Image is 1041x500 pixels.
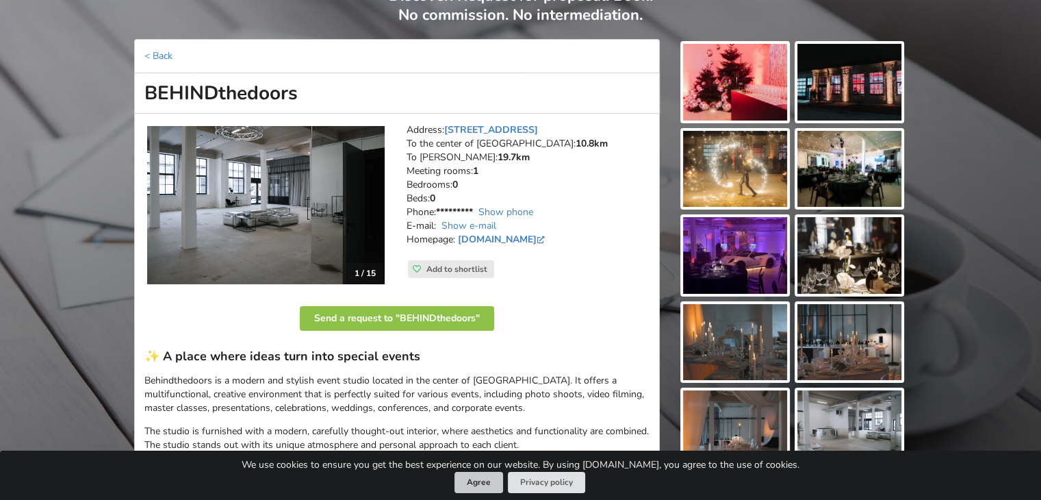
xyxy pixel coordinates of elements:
span: Add to shortlist [426,264,487,275]
button: Agree [454,472,503,493]
strong: 0 [452,178,458,191]
img: BEHINDthedoors | Riga | Event place - gallery picture [797,390,901,467]
p: Behindthedoors is a modern and stylish event studio located in the center of [GEOGRAPHIC_DATA]. I... [144,374,650,415]
h1: BEHINDthedoors [134,73,660,114]
img: BEHINDthedoors | Riga | Event place - gallery picture [797,44,901,121]
img: BEHINDthedoors | Riga | Event place - gallery picture [683,304,787,381]
a: Show phone [478,205,533,218]
button: Send a request to "BEHINDthedoors" [300,306,494,331]
a: [DOMAIN_NAME] [458,233,548,246]
img: BEHINDthedoors | Riga | Event place - gallery picture [797,304,901,381]
a: < Back [144,49,172,62]
address: Address: To the center of [GEOGRAPHIC_DATA]: To [PERSON_NAME]: Meeting rooms: Bedrooms: Beds: Pho... [407,123,650,260]
a: [STREET_ADDRESS] [444,123,538,136]
strong: 19.7km [498,151,530,164]
img: BEHINDthedoors | Riga | Event place - gallery picture [683,217,787,294]
img: BEHINDthedoors | Riga | Event place - gallery picture [683,131,787,208]
strong: 0 [430,192,435,205]
div: 1 / 15 [346,263,384,284]
a: Celebration Hall | Riga | BEHINDthedoors 1 / 15 [147,126,385,284]
strong: 10.8km [576,137,608,150]
img: BEHINDthedoors | Riga | Event place - gallery picture [797,131,901,208]
img: BEHINDthedoors | Riga | Event place - gallery picture [683,44,787,121]
img: Celebration Hall | Riga | BEHINDthedoors [147,126,385,284]
img: BEHINDthedoors | Riga | Event place - gallery picture [683,390,787,467]
p: The studio is furnished with a modern, carefully thought-out interior, where aesthetics and funct... [144,425,650,452]
a: Privacy policy [508,472,585,493]
img: BEHINDthedoors | Riga | Event place - gallery picture [797,217,901,294]
strong: 1 [473,164,478,177]
a: Show e-mail [441,219,496,232]
h3: ✨ A place where ideas turn into special events [144,349,650,364]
